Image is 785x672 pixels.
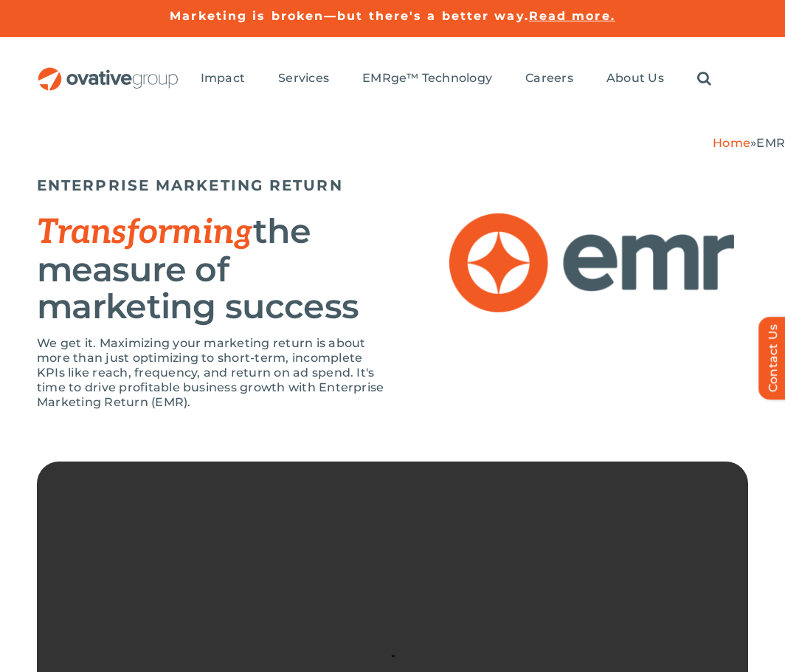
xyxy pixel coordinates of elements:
[362,71,492,86] span: EMRge™ Technology
[449,213,734,312] img: EMR – Logo
[713,136,750,150] a: Home
[170,9,529,23] a: Marketing is broken—but there's a better way.
[529,9,615,23] a: Read more.
[525,71,573,87] a: Careers
[697,71,711,87] a: Search
[606,71,664,86] span: About Us
[756,136,785,150] span: EMR
[278,71,329,86] span: Services
[37,336,392,410] p: We get it. Maximizing your marketing return is about more than just optimizing to short-term, inc...
[37,176,392,194] h5: ENTERPRISE MARKETING RETURN
[201,71,245,87] a: Impact
[606,71,664,87] a: About Us
[37,66,179,80] a: OG_Full_horizontal_RGB
[201,71,245,86] span: Impact
[37,212,253,253] span: Transforming
[713,136,785,150] span: »
[278,71,329,87] a: Services
[37,213,392,325] h2: the measure of marketing success
[362,71,492,87] a: EMRge™ Technology
[201,55,711,103] nav: Menu
[525,71,573,86] span: Careers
